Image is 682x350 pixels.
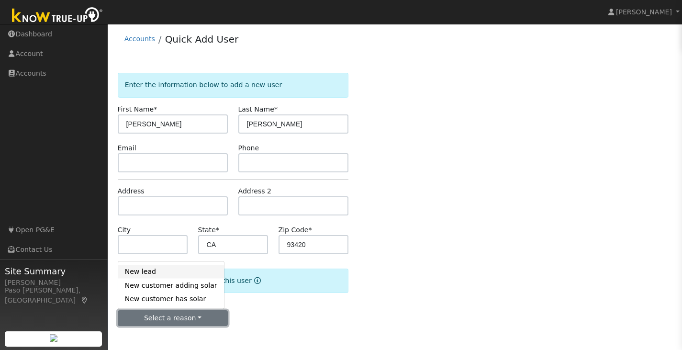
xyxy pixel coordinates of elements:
span: [PERSON_NAME] [616,8,672,16]
div: Select the reason for adding this user [118,269,349,293]
button: Select a reason [118,310,228,327]
a: Quick Add User [165,34,239,45]
img: Know True-Up [7,5,108,27]
a: Accounts [124,35,155,43]
a: New customer has solar [118,292,224,305]
span: Required [216,226,219,234]
span: Required [274,105,278,113]
div: Enter the information below to add a new user [118,73,349,97]
label: Phone [238,143,259,153]
label: Email [118,143,136,153]
span: Required [309,226,312,234]
span: Required [154,105,157,113]
label: Address [118,186,145,196]
label: Last Name [238,104,278,114]
img: retrieve [50,334,57,342]
span: Site Summary [5,265,102,278]
label: City [118,225,131,235]
a: Reason for new user [252,277,261,284]
div: Paso [PERSON_NAME], [GEOGRAPHIC_DATA] [5,285,102,305]
label: Zip Code [279,225,312,235]
a: New lead [118,265,224,278]
a: Map [80,296,89,304]
label: State [198,225,219,235]
label: Address 2 [238,186,272,196]
a: New customer adding solar [118,279,224,292]
label: First Name [118,104,157,114]
div: [PERSON_NAME] [5,278,102,288]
